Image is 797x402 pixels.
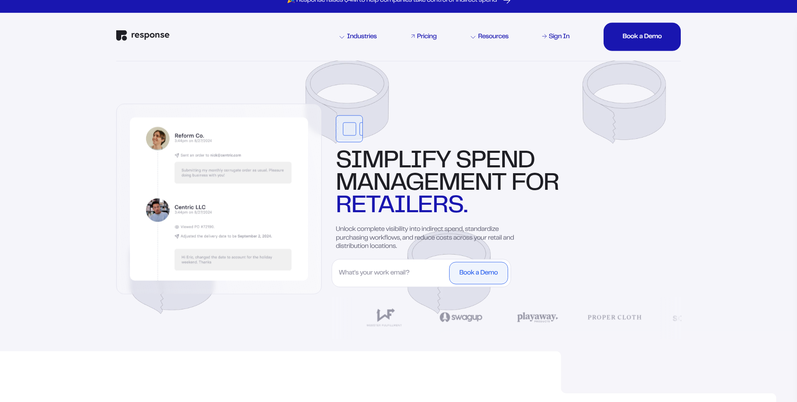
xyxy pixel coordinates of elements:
img: Swag Up Logo [434,306,488,328]
span: for [511,173,559,194]
a: Pricing [409,32,438,42]
div: Sign In [549,33,570,40]
div: Pricing [417,33,437,40]
img: Proper Cloth Logo [587,306,641,328]
img: Webster Fulfillment Logo [357,306,411,328]
span: spend [456,150,535,172]
input: What's your work email? [335,262,447,284]
span: Simplify [336,150,450,172]
div: Book a Demo [460,270,498,277]
button: Book a DemoBook a DemoBook a DemoBook a DemoBook a Demo [604,22,681,51]
div: Industries [340,33,377,40]
span: management [336,173,506,194]
a: Sign In [541,32,571,42]
div: Resources [471,33,509,40]
a: Response Home [116,30,169,43]
button: Book a Demo [449,262,508,284]
img: Playaway Logo [511,306,565,328]
p: Unlock complete visibility into indirect spend, standardize purchasing workflows, and reduce cost... [336,225,521,251]
div: Book a Demo [623,33,662,40]
img: Response Logo [116,30,169,41]
img: tape background [100,60,697,345]
span: retailers. [336,195,467,217]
